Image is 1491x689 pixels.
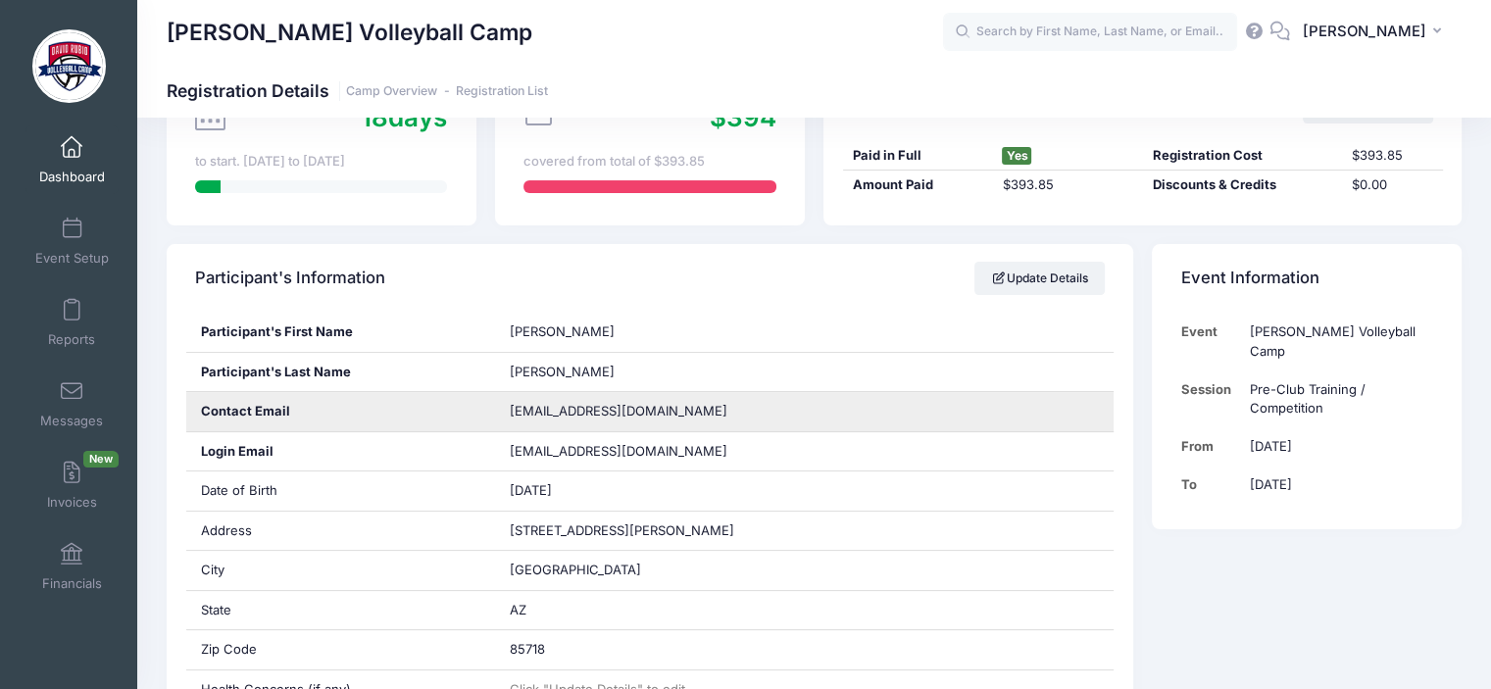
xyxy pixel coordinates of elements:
[943,13,1237,52] input: Search by First Name, Last Name, or Email...
[1343,146,1443,166] div: $393.85
[25,125,119,194] a: Dashboard
[346,84,437,99] a: Camp Overview
[186,512,496,551] div: Address
[186,591,496,630] div: State
[1143,175,1343,195] div: Discounts & Credits
[25,532,119,601] a: Financials
[1240,466,1432,504] td: [DATE]
[1181,466,1241,504] td: To
[510,482,552,498] span: [DATE]
[1002,147,1031,165] span: Yes
[510,641,545,657] span: 85718
[186,353,496,392] div: Participant's Last Name
[1290,10,1462,55] button: [PERSON_NAME]
[361,102,388,132] span: 18
[167,10,532,55] h1: [PERSON_NAME] Volleyball Camp
[1343,175,1443,195] div: $0.00
[843,175,993,195] div: Amount Paid
[195,152,447,172] div: to start. [DATE] to [DATE]
[25,369,119,438] a: Messages
[186,392,496,431] div: Contact Email
[35,250,109,267] span: Event Setup
[186,313,496,352] div: Participant's First Name
[1181,427,1241,466] td: From
[39,169,105,185] span: Dashboard
[32,29,106,103] img: David Rubio Volleyball Camp
[1240,427,1432,466] td: [DATE]
[186,432,496,471] div: Login Email
[1181,313,1241,370] td: Event
[167,80,548,101] h1: Registration Details
[1181,251,1319,307] h4: Event Information
[186,630,496,669] div: Zip Code
[523,152,775,172] div: covered from total of $393.85
[25,288,119,357] a: Reports
[510,323,615,339] span: [PERSON_NAME]
[510,403,727,418] span: [EMAIL_ADDRESS][DOMAIN_NAME]
[510,442,755,462] span: [EMAIL_ADDRESS][DOMAIN_NAME]
[25,451,119,519] a: InvoicesNew
[710,102,776,132] span: $394
[47,494,97,511] span: Invoices
[974,262,1105,295] a: Update Details
[1240,313,1432,370] td: [PERSON_NAME] Volleyball Camp
[40,413,103,429] span: Messages
[1303,21,1426,42] span: [PERSON_NAME]
[42,575,102,592] span: Financials
[25,207,119,275] a: Event Setup
[1240,370,1432,428] td: Pre-Club Training / Competition
[186,551,496,590] div: City
[510,602,526,617] span: AZ
[510,364,615,379] span: [PERSON_NAME]
[510,522,734,538] span: [STREET_ADDRESS][PERSON_NAME]
[843,146,993,166] div: Paid in Full
[1181,370,1241,428] td: Session
[510,562,641,577] span: [GEOGRAPHIC_DATA]
[48,331,95,348] span: Reports
[1143,146,1343,166] div: Registration Cost
[993,175,1143,195] div: $393.85
[186,471,496,511] div: Date of Birth
[83,451,119,468] span: New
[195,251,385,307] h4: Participant's Information
[456,84,548,99] a: Registration List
